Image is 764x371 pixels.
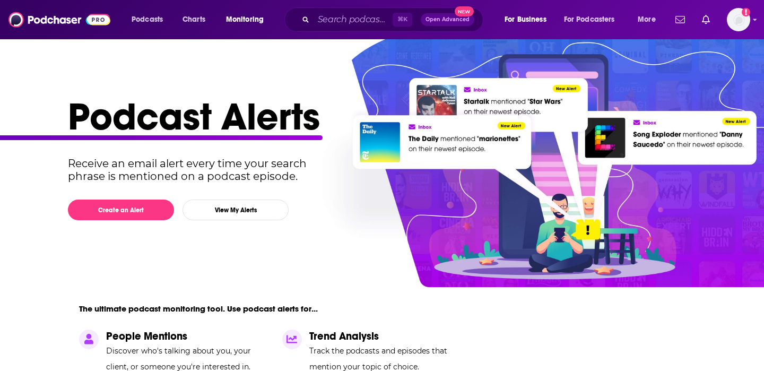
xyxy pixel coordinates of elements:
[68,200,174,220] button: Create an Alert
[630,11,669,28] button: open menu
[309,330,473,343] p: Trend Analysis
[698,11,714,29] a: Show notifications dropdown
[8,10,110,30] img: Podchaser - Follow, Share and Rate Podcasts
[314,11,393,28] input: Search podcasts, credits, & more...
[455,6,474,16] span: New
[219,11,277,28] button: open menu
[106,330,270,343] p: People Mentions
[742,8,750,16] svg: Add a profile image
[421,13,474,26] button: Open AdvancedNew
[564,12,615,27] span: For Podcasters
[727,8,750,31] span: Logged in as jhutchinson
[68,157,326,183] p: Receive an email alert every time your search phrase is mentioned on a podcast episode.
[183,200,289,220] button: View My Alerts
[226,12,264,27] span: Monitoring
[426,17,470,22] span: Open Advanced
[79,304,318,314] p: The ultimate podcast monitoring tool. Use podcast alerts for...
[557,11,630,28] button: open menu
[497,11,560,28] button: open menu
[671,11,689,29] a: Show notifications dropdown
[294,7,493,32] div: Search podcasts, credits, & more...
[132,12,163,27] span: Podcasts
[124,11,177,28] button: open menu
[183,12,205,27] span: Charts
[727,8,750,31] button: Show profile menu
[393,13,412,27] span: ⌘ K
[727,8,750,31] img: User Profile
[68,93,688,140] h1: Podcast Alerts
[638,12,656,27] span: More
[176,11,212,28] a: Charts
[505,12,546,27] span: For Business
